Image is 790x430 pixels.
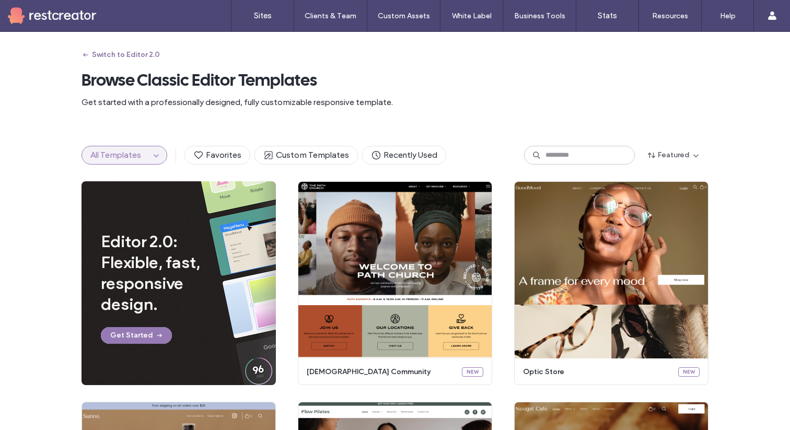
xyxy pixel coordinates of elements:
span: Recently Used [371,149,437,161]
label: White Label [452,11,492,20]
span: Editor 2.0: Flexible, fast, responsive design. [101,231,229,315]
label: Clients & Team [305,11,356,20]
button: Switch to Editor 2.0 [82,47,160,63]
label: Resources [652,11,688,20]
button: Featured [639,147,708,164]
span: All Templates [90,150,141,160]
span: optic store [523,367,672,377]
span: Favorites [193,149,241,161]
span: Custom Templates [263,149,349,161]
button: Recently Used [362,146,446,165]
span: Browse Classic Editor Templates [82,69,708,90]
label: Business Tools [514,11,565,20]
button: Custom Templates [254,146,358,165]
button: Favorites [184,146,250,165]
span: Help [24,7,45,17]
div: New [678,367,700,377]
span: [DEMOGRAPHIC_DATA] community [307,367,456,377]
div: New [462,367,483,377]
span: Get started with a professionally designed, fully customizable responsive template. [82,97,708,108]
label: Sites [254,11,272,20]
label: Help [720,11,736,20]
label: Custom Assets [378,11,430,20]
button: All Templates [82,146,150,164]
button: Get Started [101,327,172,344]
label: Stats [598,11,617,20]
